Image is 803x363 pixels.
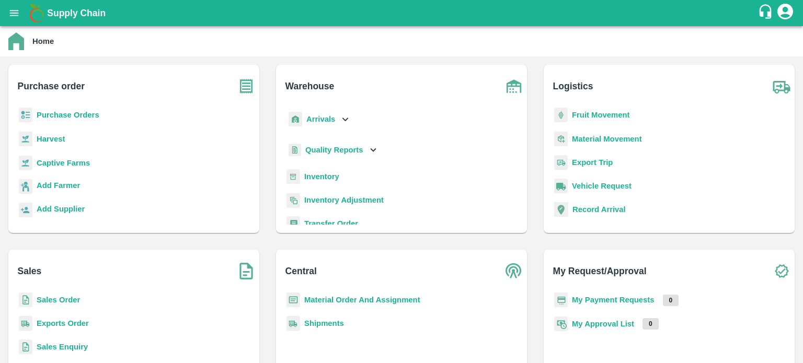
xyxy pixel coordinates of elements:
[285,79,335,93] b: Warehouse
[19,316,32,331] img: shipments
[554,179,568,194] img: vehicle
[19,131,32,147] img: harvest
[37,159,90,167] a: Captive Farms
[286,316,300,331] img: shipments
[37,203,85,217] a: Add Supplier
[572,111,630,119] a: Fruit Movement
[19,155,32,171] img: harvest
[37,181,80,190] b: Add Farmer
[572,135,642,143] a: Material Movement
[643,318,659,330] p: 0
[304,196,384,204] a: Inventory Adjustment
[768,258,795,284] img: check
[18,264,42,278] b: Sales
[37,319,89,327] a: Exports Order
[37,180,80,194] a: Add Farmer
[285,264,317,278] b: Central
[663,295,679,306] p: 0
[286,108,351,131] div: Arrivals
[305,146,363,154] b: Quality Reports
[286,216,300,231] img: whTransfer
[18,79,85,93] b: Purchase order
[47,6,758,20] a: Supply Chain
[289,112,302,127] img: whArrival
[37,343,88,351] a: Sales Enquiry
[554,202,568,217] img: recordArrival
[37,135,65,143] a: Harvest
[554,155,568,170] img: delivery
[554,108,568,123] img: fruit
[304,319,344,327] a: Shipments
[572,320,634,328] a: My Approval List
[501,73,527,99] img: warehouse
[553,264,647,278] b: My Request/Approval
[286,292,300,308] img: centralMaterial
[554,131,568,147] img: material
[304,172,339,181] a: Inventory
[19,339,32,355] img: sales
[572,182,632,190] a: Vehicle Request
[8,32,24,50] img: home
[572,296,655,304] a: My Payment Requests
[304,296,420,304] a: Material Order And Assignment
[286,193,300,208] img: inventory
[572,158,613,167] a: Export Trip
[2,1,26,25] button: open drawer
[19,108,32,123] img: reciept
[553,79,593,93] b: Logistics
[47,8,106,18] b: Supply Chain
[776,2,795,24] div: account of current user
[286,169,300,184] img: whInventory
[304,219,358,228] a: Transfer Order
[233,258,259,284] img: soSales
[32,37,54,45] b: Home
[37,205,85,213] b: Add Supplier
[501,258,527,284] img: central
[758,4,776,22] div: customer-support
[19,292,32,308] img: sales
[37,296,80,304] a: Sales Order
[26,3,47,24] img: logo
[286,139,379,161] div: Quality Reports
[554,316,568,332] img: approval
[233,73,259,99] img: purchase
[768,73,795,99] img: truck
[289,144,301,157] img: qualityReport
[19,203,32,218] img: supplier
[37,111,99,119] a: Purchase Orders
[19,179,32,194] img: farmer
[572,205,626,214] a: Record Arrival
[306,115,335,123] b: Arrivals
[554,292,568,308] img: payment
